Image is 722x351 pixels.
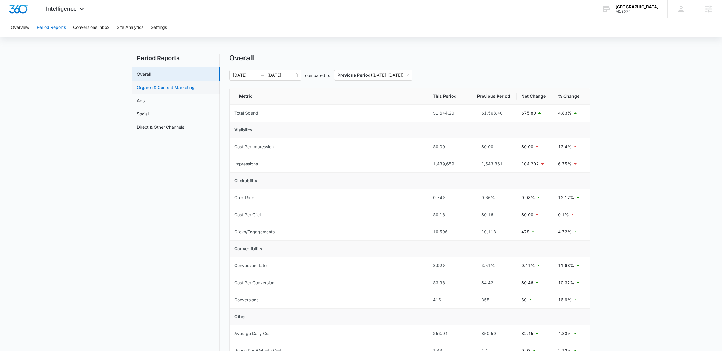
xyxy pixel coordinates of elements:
[558,297,572,303] p: 16.9%
[521,110,536,116] p: $75.80
[477,161,512,167] div: 1,543,861
[234,161,258,167] div: Impressions
[517,88,553,105] th: Net Change
[558,194,574,201] p: 12.12%
[521,262,535,269] p: 0.41%
[37,18,66,37] button: Period Reports
[477,143,512,150] div: $0.00
[477,229,512,235] div: 10,118
[521,279,533,286] p: $0.46
[305,72,330,79] p: compared to
[230,88,428,105] th: Metric
[477,211,512,218] div: $0.16
[260,73,265,78] span: swap-right
[137,111,149,117] a: Social
[234,194,254,201] div: Click Rate
[521,297,527,303] p: 60
[433,330,467,337] div: $53.04
[521,330,533,337] p: $2.45
[558,211,569,218] p: 0.1%
[616,5,659,9] div: account name
[477,110,512,116] div: $1,568.40
[521,229,529,235] p: 478
[558,161,572,167] p: 6.75%
[558,229,572,235] p: 4.72%
[230,122,590,138] td: Visibility
[137,71,151,77] a: Overall
[132,54,220,63] h2: Period Reports
[234,110,258,116] div: Total Spend
[433,211,467,218] div: $0.16
[137,97,145,104] a: Ads
[558,279,574,286] p: 10.32%
[151,18,167,37] button: Settings
[234,143,274,150] div: Cost Per Impression
[234,330,272,337] div: Average Daily Cost
[433,229,467,235] div: 10,596
[230,241,590,257] td: Convertibility
[558,262,574,269] p: 11.68%
[553,88,590,105] th: % Change
[338,70,409,80] span: ( [DATE] – [DATE] )
[616,9,659,14] div: account id
[230,173,590,189] td: Clickability
[234,229,275,235] div: Clicks/Engagements
[234,262,267,269] div: Conversion Rate
[117,18,143,37] button: Site Analytics
[233,72,258,79] input: Start date
[472,88,517,105] th: Previous Period
[521,161,539,167] p: 104,202
[558,110,572,116] p: 4.83%
[234,279,274,286] div: Cost Per Conversion
[477,297,512,303] div: 355
[477,279,512,286] div: $4.42
[521,194,535,201] p: 0.08%
[558,330,572,337] p: 4.83%
[11,18,29,37] button: Overview
[433,161,467,167] div: 1,439,659
[433,262,467,269] div: 3.92%
[260,73,265,78] span: to
[521,143,533,150] p: $0.00
[558,143,572,150] p: 12.4%
[433,279,467,286] div: $3.96
[433,143,467,150] div: $0.00
[46,5,77,12] span: Intelligence
[433,297,467,303] div: 415
[428,88,472,105] th: This Period
[477,330,512,337] div: $50.59
[230,309,590,325] td: Other
[433,110,467,116] div: $1,644.20
[137,124,184,130] a: Direct & Other Channels
[137,84,195,91] a: Organic & Content Marketing
[338,72,371,78] p: Previous Period
[234,297,258,303] div: Conversions
[521,211,533,218] p: $0.00
[229,54,254,63] h1: Overall
[267,72,292,79] input: End date
[477,194,512,201] div: 0.66%
[433,194,467,201] div: 0.74%
[73,18,110,37] button: Conversions Inbox
[234,211,262,218] div: Cost Per Click
[477,262,512,269] div: 3.51%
